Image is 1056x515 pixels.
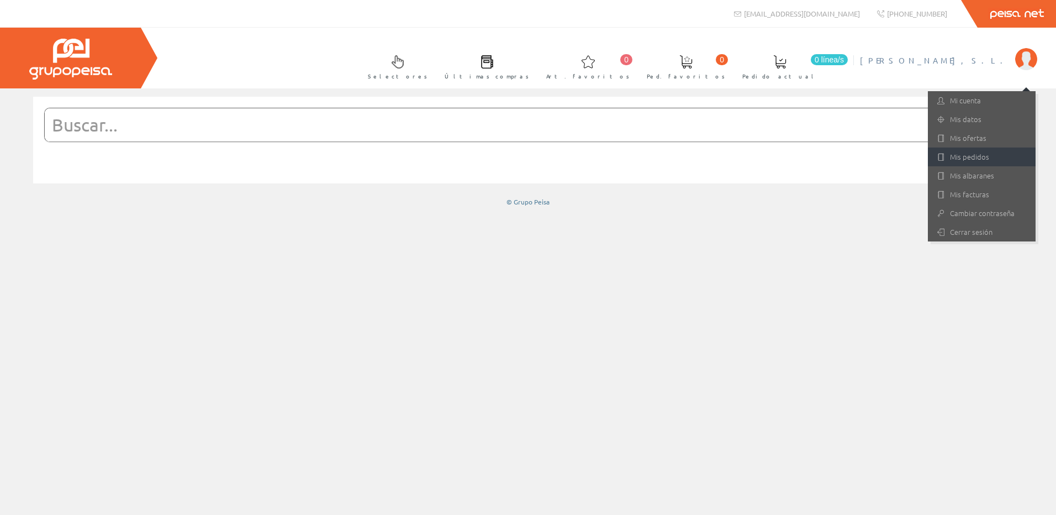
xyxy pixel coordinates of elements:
[647,71,725,82] span: Ped. favoritos
[860,55,1010,66] span: [PERSON_NAME], S.L.
[368,71,427,82] span: Selectores
[546,71,630,82] span: Art. favoritos
[887,9,947,18] span: [PHONE_NUMBER]
[928,148,1036,166] a: Mis pedidos
[928,129,1036,148] a: Mis ofertas
[928,223,1036,241] a: Cerrar sesión
[716,54,728,65] span: 0
[928,185,1036,204] a: Mis facturas
[928,110,1036,129] a: Mis datos
[811,54,848,65] span: 0 línea/s
[29,39,112,80] img: Grupo Peisa
[434,46,535,86] a: Últimas compras
[445,71,529,82] span: Últimas compras
[620,54,632,65] span: 0
[744,9,860,18] span: [EMAIL_ADDRESS][DOMAIN_NAME]
[33,197,1023,207] div: © Grupo Peisa
[357,46,433,86] a: Selectores
[928,204,1036,223] a: Cambiar contraseña
[45,108,984,141] input: Buscar...
[742,71,817,82] span: Pedido actual
[928,91,1036,110] a: Mi cuenta
[928,166,1036,185] a: Mis albaranes
[860,46,1037,56] a: [PERSON_NAME], S.L.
